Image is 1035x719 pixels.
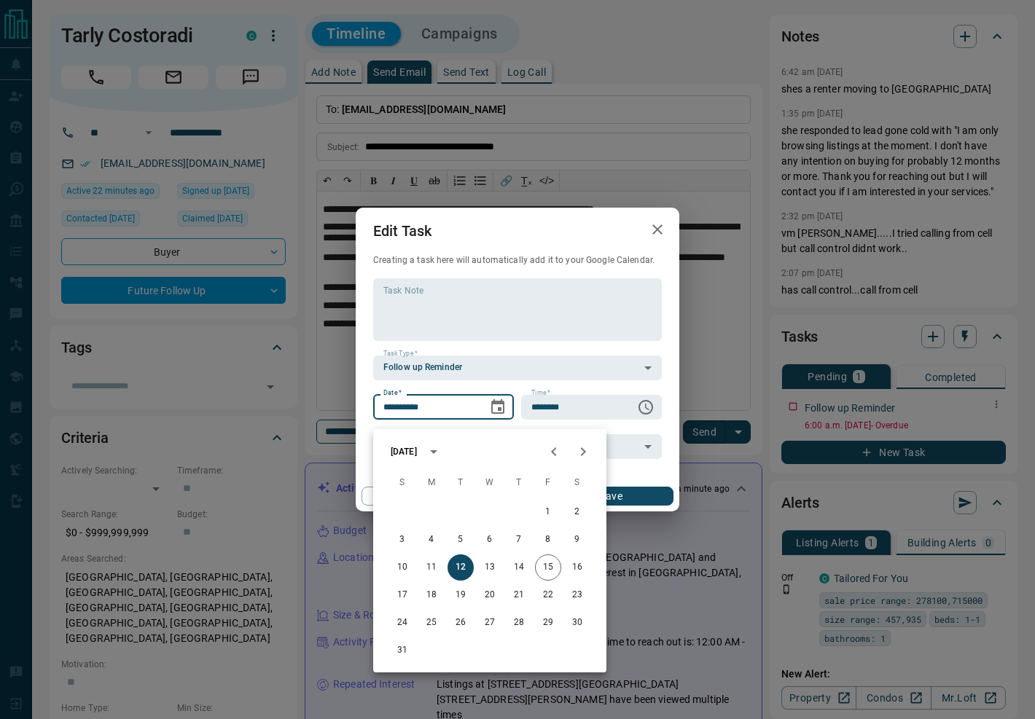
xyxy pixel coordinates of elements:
span: Thursday [506,468,532,498]
label: Time [531,388,550,398]
button: 1 [535,499,561,525]
button: 3 [389,527,415,553]
button: 21 [506,582,532,608]
div: Follow up Reminder [373,355,662,380]
p: Creating a task here will automatically add it to your Google Calendar. [373,254,662,267]
button: 6 [477,527,503,553]
button: Cancel [362,487,486,506]
button: 26 [448,610,474,636]
button: 18 [418,582,445,608]
div: [DATE] [391,445,417,458]
h2: Edit Task [356,208,449,254]
button: 23 [564,582,590,608]
button: 25 [418,610,445,636]
button: 31 [389,637,415,664]
button: 12 [448,554,474,581]
button: 16 [564,554,590,581]
button: 20 [477,582,503,608]
span: Saturday [564,468,590,498]
button: Previous month [539,437,569,466]
span: Sunday [389,468,415,498]
span: Tuesday [448,468,474,498]
button: Choose date, selected date is Aug 12, 2025 [483,393,512,422]
button: 15 [535,554,561,581]
label: Google Calendar Alert [383,428,453,437]
button: 5 [448,527,474,553]
button: 4 [418,527,445,553]
button: 28 [506,610,532,636]
button: 14 [506,554,532,581]
span: Friday [535,468,561,498]
button: 13 [477,554,503,581]
button: Choose time, selected time is 6:00 AM [631,393,660,422]
button: 24 [389,610,415,636]
button: 27 [477,610,503,636]
button: 22 [535,582,561,608]
button: 19 [448,582,474,608]
button: 29 [535,610,561,636]
button: 11 [418,554,445,581]
button: 10 [389,554,415,581]
button: calendar view is open, switch to year view [421,439,446,464]
button: 30 [564,610,590,636]
button: Next month [569,437,598,466]
span: Wednesday [477,468,503,498]
button: Save [549,487,673,506]
span: Monday [418,468,445,498]
button: 9 [564,527,590,553]
button: 7 [506,527,532,553]
label: Task Type [383,349,418,358]
button: 2 [564,499,590,525]
button: 17 [389,582,415,608]
label: Date [383,388,402,398]
button: 8 [535,527,561,553]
